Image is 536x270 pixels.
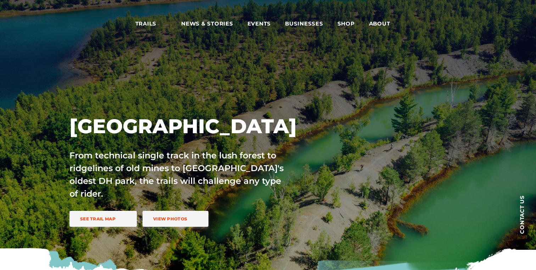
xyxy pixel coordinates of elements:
a: View Photos trail icon [143,211,208,227]
span: Contact us [519,195,525,234]
span: Events [247,20,271,27]
a: Contact us [508,184,536,244]
span: Businesses [285,20,323,27]
span: News & Stories [181,20,233,27]
span: Trails [135,20,167,27]
h1: [GEOGRAPHIC_DATA] [69,114,332,139]
span: View Photos [153,216,187,221]
p: From technical single track in the lush forest to ridgelines of old mines to [GEOGRAPHIC_DATA]'s ... [69,149,285,200]
a: See Trail Map trail icon [69,211,137,227]
span: About [369,20,401,27]
span: Shop [337,20,355,27]
span: See Trail Map [80,216,116,221]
